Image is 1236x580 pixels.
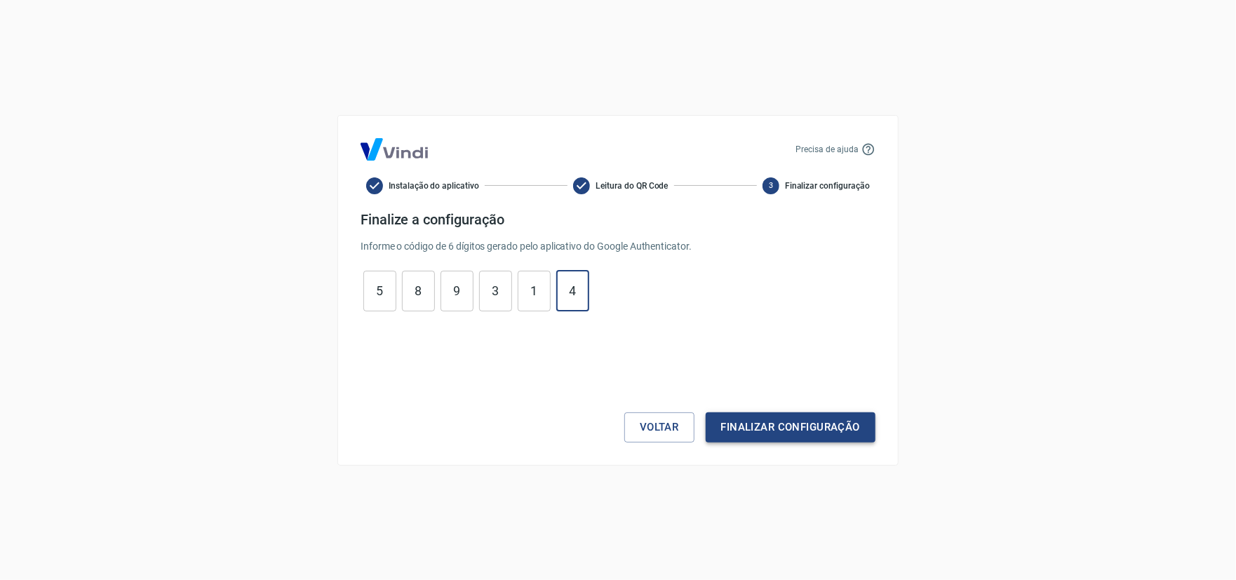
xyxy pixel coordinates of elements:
[796,143,859,156] p: Precisa de ajuda
[361,138,428,161] img: Logo Vind
[785,180,870,192] span: Finalizar configuração
[706,412,875,442] button: Finalizar configuração
[361,239,875,254] p: Informe o código de 6 dígitos gerado pelo aplicativo do Google Authenticator.
[389,180,479,192] span: Instalação do aplicativo
[769,181,773,190] text: 3
[624,412,694,442] button: Voltar
[361,211,875,228] h4: Finalize a configuração
[596,180,668,192] span: Leitura do QR Code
